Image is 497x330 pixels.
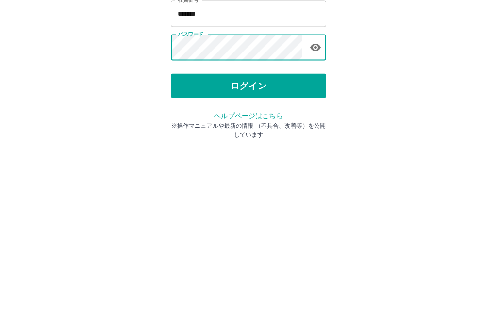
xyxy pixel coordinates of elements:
[171,216,326,233] p: ※操作マニュアルや最新の情報 （不具合、改善等）を公開しています
[178,125,203,132] label: パスワード
[214,206,282,214] a: ヘルプページはこちら
[178,91,198,98] label: 社員番号
[217,61,281,80] h2: ログイン
[171,168,326,192] button: ログイン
